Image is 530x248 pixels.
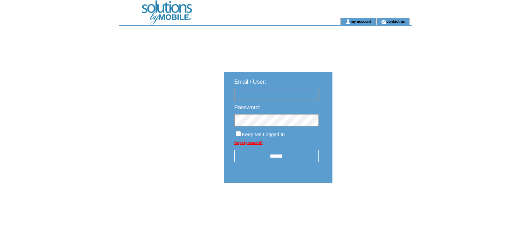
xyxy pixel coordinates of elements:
[234,141,263,145] a: Forgot password?
[345,19,351,25] img: account_icon.gif;jsessionid=69F6769E1B286DD7DFBE99C0F398C353
[242,132,285,137] span: Keep Me Logged In
[234,104,261,110] span: Password:
[351,19,371,23] a: my account
[234,79,267,85] span: Email / User:
[353,200,388,209] img: transparent.png;jsessionid=69F6769E1B286DD7DFBE99C0F398C353
[386,19,405,23] a: contact us
[381,19,386,25] img: contact_us_icon.gif;jsessionid=69F6769E1B286DD7DFBE99C0F398C353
